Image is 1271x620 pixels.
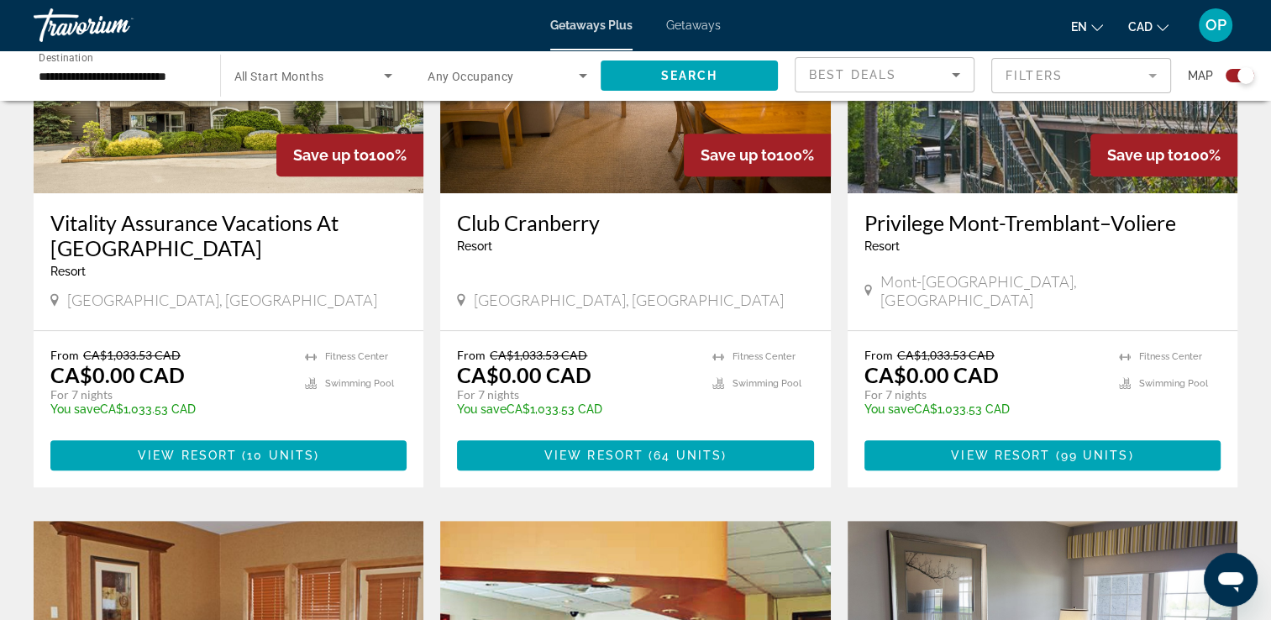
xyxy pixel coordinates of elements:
span: Best Deals [809,68,896,81]
div: 100% [276,134,423,176]
p: For 7 nights [50,387,288,402]
a: Club Cranberry [457,210,813,235]
a: Privilege Mont-Tremblant–Voliere [864,210,1221,235]
span: ( ) [643,449,727,462]
span: Fitness Center [325,351,388,362]
span: Save up to [1107,146,1183,164]
p: CA$1,033.53 CAD [50,402,288,416]
span: All Start Months [234,70,324,83]
button: View Resort(99 units) [864,440,1221,470]
span: Swimming Pool [325,378,394,389]
button: View Resort(64 units) [457,440,813,470]
p: For 7 nights [864,387,1102,402]
a: Travorium [34,3,202,47]
p: CA$0.00 CAD [864,362,999,387]
span: From [864,348,893,362]
span: [GEOGRAPHIC_DATA], [GEOGRAPHIC_DATA] [474,291,784,309]
span: Resort [50,265,86,278]
span: CA$1,033.53 CAD [83,348,181,362]
a: Getaways [666,18,721,32]
span: 10 units [247,449,314,462]
button: Filter [991,57,1171,94]
span: 99 units [1061,449,1129,462]
p: CA$0.00 CAD [50,362,185,387]
span: You save [864,402,914,416]
span: Save up to [701,146,776,164]
iframe: Button to launch messaging window [1204,553,1258,607]
span: Save up to [293,146,369,164]
span: Map [1188,64,1213,87]
span: You save [457,402,507,416]
button: Search [601,60,779,91]
p: CA$1,033.53 CAD [457,402,695,416]
span: CA$1,033.53 CAD [490,348,587,362]
div: 100% [1090,134,1237,176]
p: For 7 nights [457,387,695,402]
span: Swimming Pool [733,378,801,389]
span: Resort [457,239,492,253]
button: View Resort(10 units) [50,440,407,470]
span: ( ) [237,449,319,462]
button: User Menu [1194,8,1237,43]
span: View Resort [951,449,1050,462]
span: Fitness Center [733,351,796,362]
a: Vitality Assurance Vacations At [GEOGRAPHIC_DATA] [50,210,407,260]
span: Search [660,69,717,82]
span: From [457,348,486,362]
div: 100% [684,134,831,176]
span: en [1071,20,1087,34]
span: OP [1205,17,1226,34]
span: Fitness Center [1139,351,1202,362]
span: CAD [1128,20,1153,34]
span: Destination [39,51,93,63]
button: Change language [1071,14,1103,39]
span: [GEOGRAPHIC_DATA], [GEOGRAPHIC_DATA] [67,291,377,309]
span: Any Occupancy [428,70,514,83]
span: CA$1,033.53 CAD [897,348,995,362]
span: Mont-[GEOGRAPHIC_DATA], [GEOGRAPHIC_DATA] [880,272,1221,309]
a: Getaways Plus [550,18,633,32]
span: 64 units [654,449,722,462]
span: ( ) [1050,449,1133,462]
span: Swimming Pool [1139,378,1208,389]
span: From [50,348,79,362]
span: Resort [864,239,900,253]
button: Change currency [1128,14,1169,39]
p: CA$0.00 CAD [457,362,591,387]
span: View Resort [544,449,643,462]
span: View Resort [138,449,237,462]
mat-select: Sort by [809,65,960,85]
span: You save [50,402,100,416]
p: CA$1,033.53 CAD [864,402,1102,416]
